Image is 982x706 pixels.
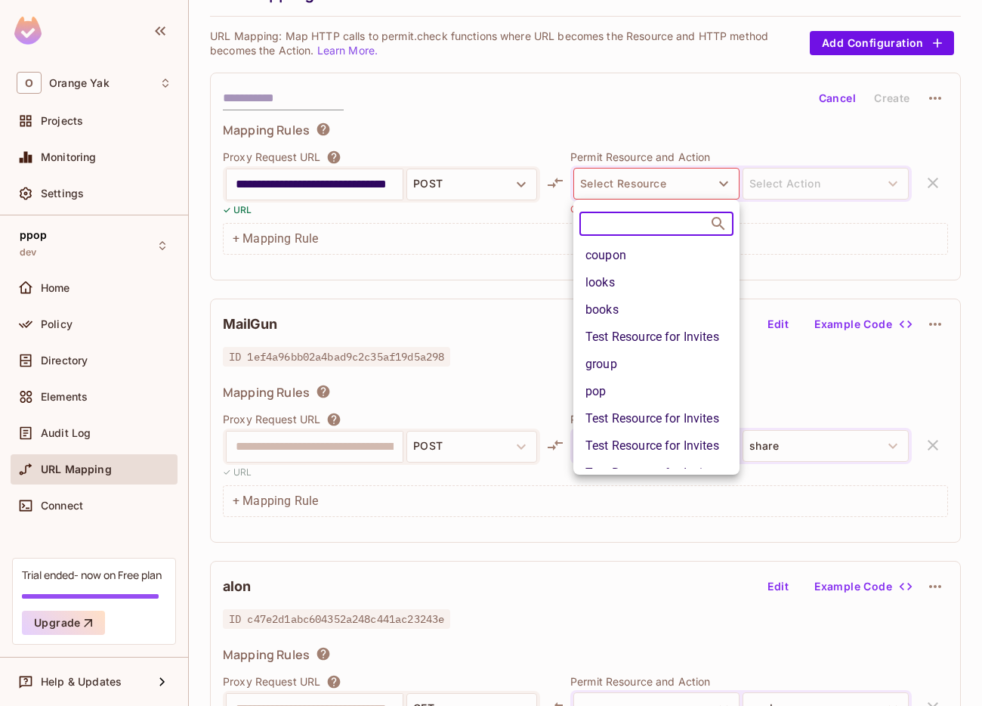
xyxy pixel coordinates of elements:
[573,351,740,378] li: group
[573,242,740,269] li: coupon
[573,460,740,487] li: Test Resource for Invites
[573,405,740,432] li: Test Resource for Invites
[573,269,740,296] li: looks
[573,296,740,324] li: books
[573,378,740,405] li: pop
[573,432,740,460] li: Test Resource for Invites
[573,324,740,351] li: Test Resource for Invites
